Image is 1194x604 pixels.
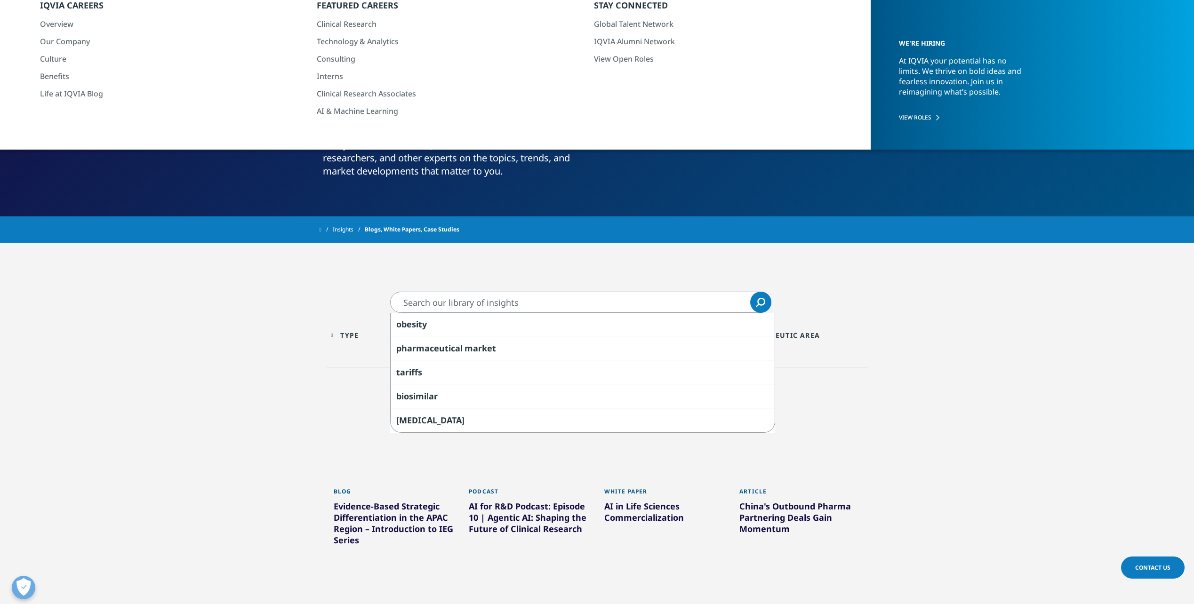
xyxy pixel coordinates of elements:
[469,501,590,538] div: AI for R&D Podcast: Episode 10 | Agentic AI: Shaping the Future of Clinical Research
[396,366,422,378] span: tariffs
[40,19,294,29] a: Overview
[746,331,820,340] div: Therapeutic Area facet.
[594,19,848,29] a: Global Talent Network
[899,113,1150,121] a: VIEW ROLES
[317,106,570,116] a: AI & Machine Learning
[317,88,570,99] a: Clinical Research Associates
[40,71,294,81] a: Benefits
[40,54,294,64] a: Culture
[465,342,496,354] span: market
[323,125,593,183] p: Explore our library of resources spanning the healthcare ecosystem. Hear from IQVIA data scientis...
[391,360,775,384] div: tariffs
[12,576,35,599] button: Open Preferences
[469,488,590,501] div: Podcast
[750,292,771,313] a: Search
[334,488,455,501] div: Blog
[391,336,775,360] div: pharmaceutical market
[396,390,438,402] span: biosimilar
[1121,556,1185,579] a: Contact Us
[391,384,775,408] div: biosimilar
[317,54,570,64] a: Consulting
[1135,564,1170,572] span: Contact Us
[396,342,463,354] span: pharmaceutical
[391,408,775,432] div: nsaid
[739,482,861,559] a: Article China's Outbound Pharma Partnering Deals Gain Momentum
[40,36,294,47] a: Our Company
[317,19,570,29] a: Clinical Research
[390,313,775,433] div: Search Suggestions
[317,36,570,47] a: Technology & Analytics
[334,501,455,549] div: Evidence-Based Strategic Differentiation in the APAC Region – Introduction to IEG Series
[604,501,726,527] div: AI in Life Sciences Commercialization
[365,221,459,238] span: Blogs, White Papers, Case Studies
[391,313,775,336] div: obesity
[739,488,861,501] div: Article
[604,488,726,501] div: White Paper
[340,331,359,340] div: Type facet.
[604,482,726,548] a: White Paper AI in Life Sciences Commercialization
[390,292,771,313] input: Search
[594,54,848,64] a: View Open Roles
[756,298,765,307] svg: Search
[594,36,848,47] a: IQVIA Alumni Network
[334,482,455,570] a: Blog Evidence-Based Strategic Differentiation in the APAC Region – Introduction to IEG Series
[333,221,365,238] a: Insights
[899,56,1029,105] p: At IQVIA your potential has no limits. We thrive on bold ideas and fearless innovation. Join us i...
[899,23,1137,56] h5: WE'RE HIRING
[40,88,294,99] a: Life at IQVIA Blog
[396,414,465,426] span: [MEDICAL_DATA]
[469,482,590,559] a: Podcast AI for R&D Podcast: Episode 10 | Agentic AI: Shaping the Future of Clinical Research
[739,501,861,538] div: China's Outbound Pharma Partnering Deals Gain Momentum
[396,318,427,330] span: obesity
[317,71,570,81] a: Interns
